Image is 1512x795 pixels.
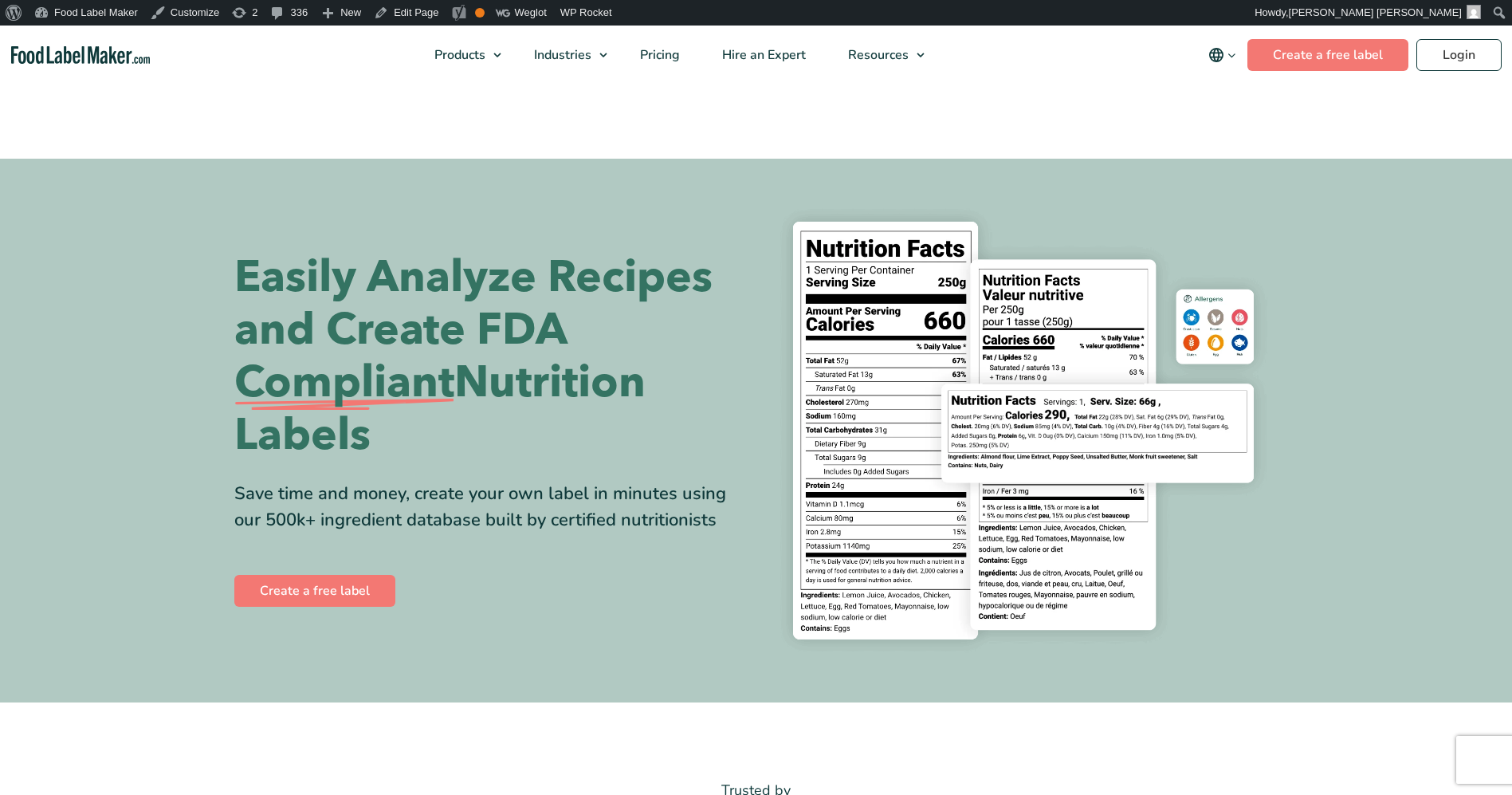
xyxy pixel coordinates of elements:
span: Resources [843,46,910,64]
a: Industries [513,26,615,85]
a: Pricing [619,26,697,85]
a: Resources [827,26,933,85]
div: OK [475,8,485,18]
span: Compliant [234,356,454,409]
a: Create a free label [234,575,395,607]
a: Create a free label [1247,39,1408,71]
div: Save time and money, create your own label in minutes using our 500k+ ingredient database built b... [234,481,744,533]
h1: Easily Analyze Recipes and Create FDA Nutrition Labels [234,251,744,462]
a: Products [414,26,509,85]
a: Login [1416,39,1502,71]
span: Pricing [635,46,681,64]
span: [PERSON_NAME] [PERSON_NAME] [1289,6,1462,18]
a: Hire an Expert [701,26,823,85]
span: Hire an Expert [717,46,807,64]
span: Products [430,46,487,64]
span: Industries [529,46,593,64]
